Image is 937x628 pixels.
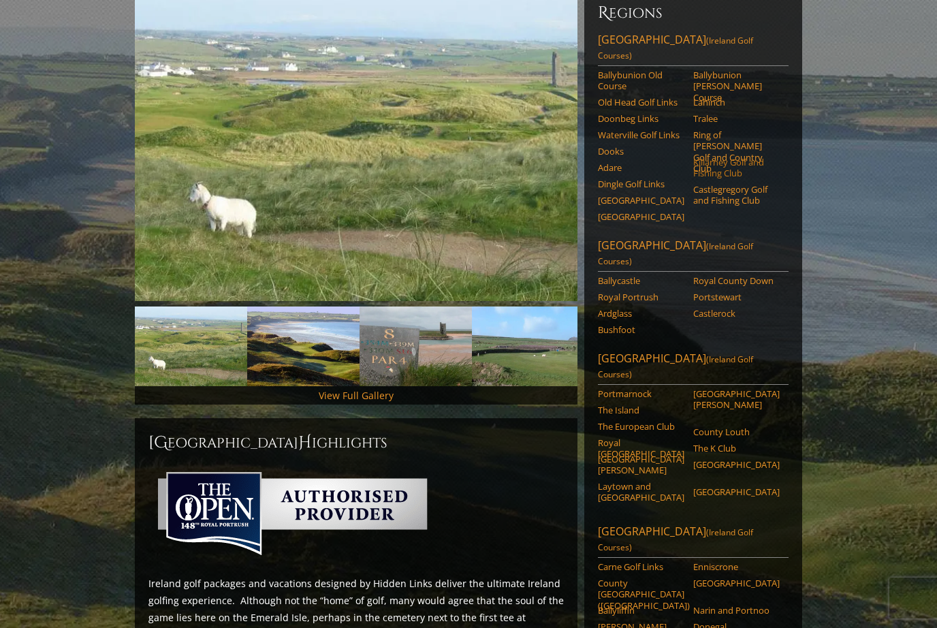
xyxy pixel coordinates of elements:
a: [GEOGRAPHIC_DATA](Ireland Golf Courses) [598,351,789,385]
a: Castlerock [693,308,780,319]
a: Ring of [PERSON_NAME] Golf and Country Club [693,129,780,174]
a: Portstewart [693,292,780,302]
a: Royal Portrush [598,292,684,302]
a: Tralee [693,113,780,124]
a: Killarney Golf and Fishing Club [693,157,780,179]
a: The Island [598,405,684,415]
a: Ballybunion Old Course [598,69,684,92]
a: Ballybunion [PERSON_NAME] Course [693,69,780,103]
a: View Full Gallery [319,389,394,402]
a: [GEOGRAPHIC_DATA](Ireland Golf Courses) [598,238,789,272]
h2: [GEOGRAPHIC_DATA] ighlights [148,432,564,454]
a: Royal County Down [693,275,780,286]
a: [GEOGRAPHIC_DATA][PERSON_NAME] [693,388,780,411]
a: Doonbeg Links [598,113,684,124]
a: County Louth [693,426,780,437]
a: Dooks [598,146,684,157]
a: [GEOGRAPHIC_DATA] [693,486,780,497]
a: Bushfoot [598,324,684,335]
a: [GEOGRAPHIC_DATA](Ireland Golf Courses) [598,524,789,558]
a: Waterville Golf Links [598,129,684,140]
a: [GEOGRAPHIC_DATA] [693,459,780,470]
span: H [298,432,312,454]
a: Ballyliffin [598,605,684,616]
a: [GEOGRAPHIC_DATA] [598,211,684,222]
a: Dingle Golf Links [598,178,684,189]
a: [GEOGRAPHIC_DATA](Ireland Golf Courses) [598,32,789,66]
h6: Regions [598,2,789,24]
a: Narin and Portnoo [693,605,780,616]
a: Castlegregory Golf and Fishing Club [693,184,780,206]
a: Enniscrone [693,561,780,572]
a: Old Head Golf Links [598,97,684,108]
a: Adare [598,162,684,173]
a: Ballycastle [598,275,684,286]
a: [GEOGRAPHIC_DATA][PERSON_NAME] [598,454,684,476]
a: Royal [GEOGRAPHIC_DATA] [598,437,684,460]
a: Lahinch [693,97,780,108]
a: The European Club [598,421,684,432]
a: Portmarnock [598,388,684,399]
a: County [GEOGRAPHIC_DATA] ([GEOGRAPHIC_DATA]) [598,578,684,611]
a: Carne Golf Links [598,561,684,572]
a: [GEOGRAPHIC_DATA] [598,195,684,206]
a: Laytown and [GEOGRAPHIC_DATA] [598,481,684,503]
a: The K Club [693,443,780,454]
a: [GEOGRAPHIC_DATA] [693,578,780,588]
a: Ardglass [598,308,684,319]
